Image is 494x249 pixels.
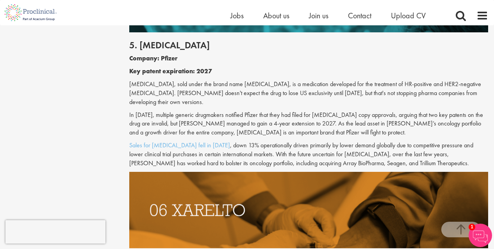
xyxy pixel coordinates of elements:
b: Key patent expiration: 2027 [129,67,212,75]
b: Company: Pfizer [129,54,178,62]
p: [MEDICAL_DATA], sold under the brand name [MEDICAL_DATA], is a medication developed for the treat... [129,80,488,107]
a: Join us [309,11,328,21]
p: , down 13% operationally driven primarily by lower demand globally due to competitive pressure an... [129,141,488,168]
img: Chatbot [469,224,492,247]
p: In [DATE], multiple generic drugmakers notified Pfizer that they had filed for [MEDICAL_DATA] cop... [129,111,488,138]
a: Upload CV [391,11,426,21]
span: 1 [469,224,475,230]
a: Jobs [230,11,244,21]
a: About us [263,11,289,21]
iframe: reCAPTCHA [5,220,105,244]
a: Sales for [MEDICAL_DATA] fell in [DATE] [129,141,230,149]
a: Contact [348,11,371,21]
h2: 5. [MEDICAL_DATA] [129,40,488,50]
img: Drugs with patents due to expire Xarelto [129,172,488,249]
